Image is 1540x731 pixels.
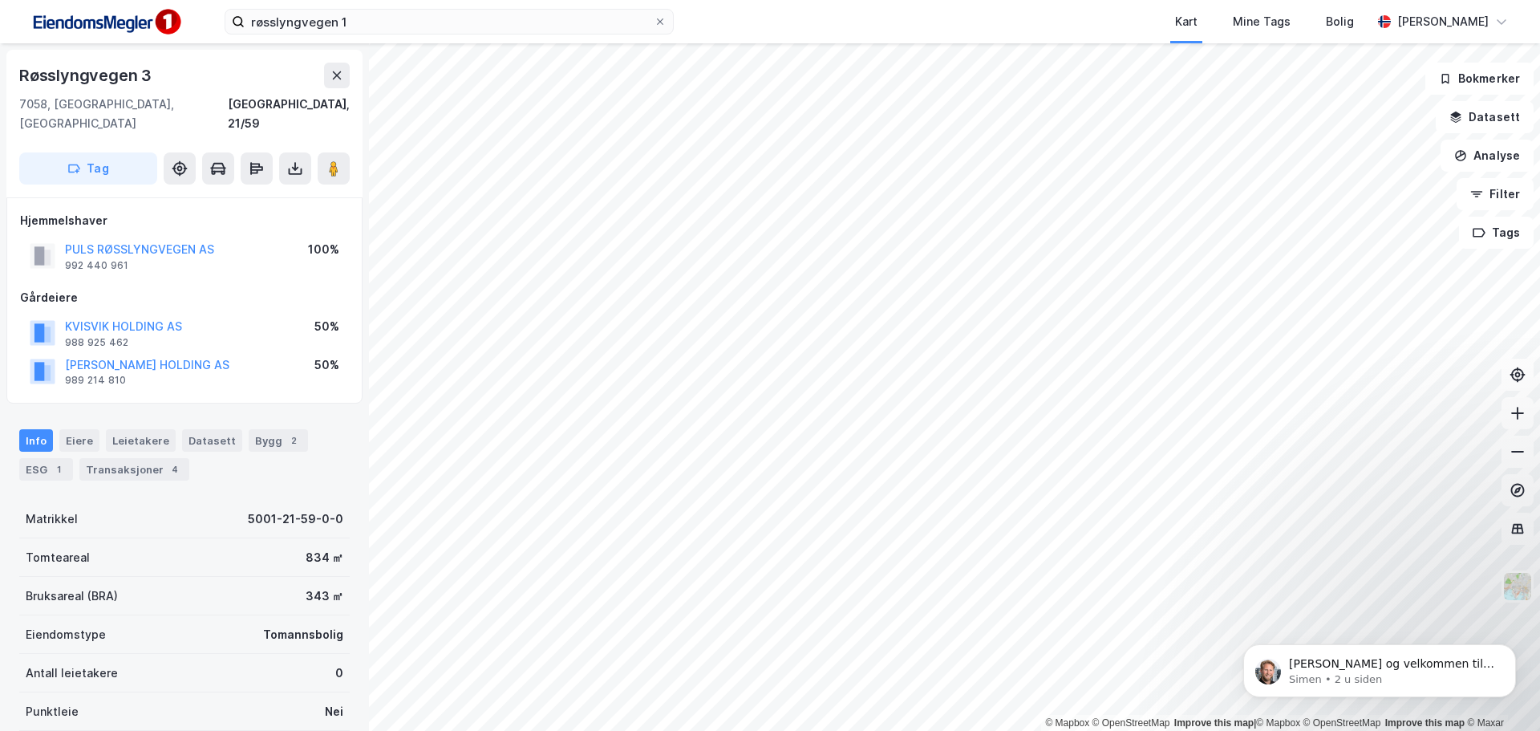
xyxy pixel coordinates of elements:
div: Eiendomstype [26,625,106,644]
a: Improve this map [1385,717,1465,729]
button: Datasett [1436,101,1534,133]
div: Matrikkel [26,510,78,529]
button: Tags [1459,217,1534,249]
div: Røsslyngvegen 3 [19,63,155,88]
div: Bruksareal (BRA) [26,587,118,606]
button: Bokmerker [1425,63,1534,95]
div: 2 [286,433,302,449]
div: 0 [335,664,343,683]
div: Bygg [249,429,308,452]
div: Bolig [1326,12,1354,31]
img: F4PB6Px+NJ5v8B7XTbfpPpyloAAAAASUVORK5CYII= [26,4,186,40]
a: Mapbox [1256,717,1300,729]
div: 992 440 961 [65,259,128,272]
div: 50% [314,355,339,375]
div: [GEOGRAPHIC_DATA], 21/59 [228,95,350,133]
button: Tag [19,152,157,185]
div: Hjemmelshaver [20,211,349,230]
input: Søk på adresse, matrikkel, gårdeiere, leietakere eller personer [245,10,654,34]
a: Mapbox [1045,717,1089,729]
div: Mine Tags [1233,12,1291,31]
div: [PERSON_NAME] [1397,12,1489,31]
div: Eiere [59,429,99,452]
span: [PERSON_NAME] og velkommen til Newsec Maps, [PERSON_NAME] det er du lurer på så er det bare å ta ... [70,47,275,124]
a: OpenStreetMap [1303,717,1381,729]
div: 1 [51,461,67,477]
div: Transaksjoner [79,458,189,481]
iframe: Intercom notifications melding [1219,611,1540,723]
div: 7058, [GEOGRAPHIC_DATA], [GEOGRAPHIC_DATA] [19,95,228,133]
div: Tomteareal [26,548,90,567]
div: 5001-21-59-0-0 [248,510,343,529]
a: Improve this map [1174,717,1254,729]
div: 989 214 810 [65,374,126,387]
div: 4 [167,461,183,477]
div: Nei [325,702,343,721]
div: 50% [314,317,339,336]
button: Filter [1457,178,1534,210]
p: Message from Simen, sent 2 u siden [70,62,277,76]
div: Kart [1175,12,1198,31]
button: Analyse [1441,140,1534,172]
div: Tomannsbolig [263,625,343,644]
div: Leietakere [106,429,176,452]
div: 343 ㎡ [306,587,343,606]
div: Info [19,429,53,452]
div: Datasett [182,429,242,452]
div: 834 ㎡ [306,548,343,567]
div: 100% [308,240,339,259]
div: Punktleie [26,702,79,721]
div: 988 925 462 [65,336,128,349]
div: Gårdeiere [20,288,349,307]
div: | [1045,715,1504,731]
div: ESG [19,458,73,481]
div: Antall leietakere [26,664,118,683]
img: Z [1502,571,1533,602]
a: OpenStreetMap [1092,717,1170,729]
